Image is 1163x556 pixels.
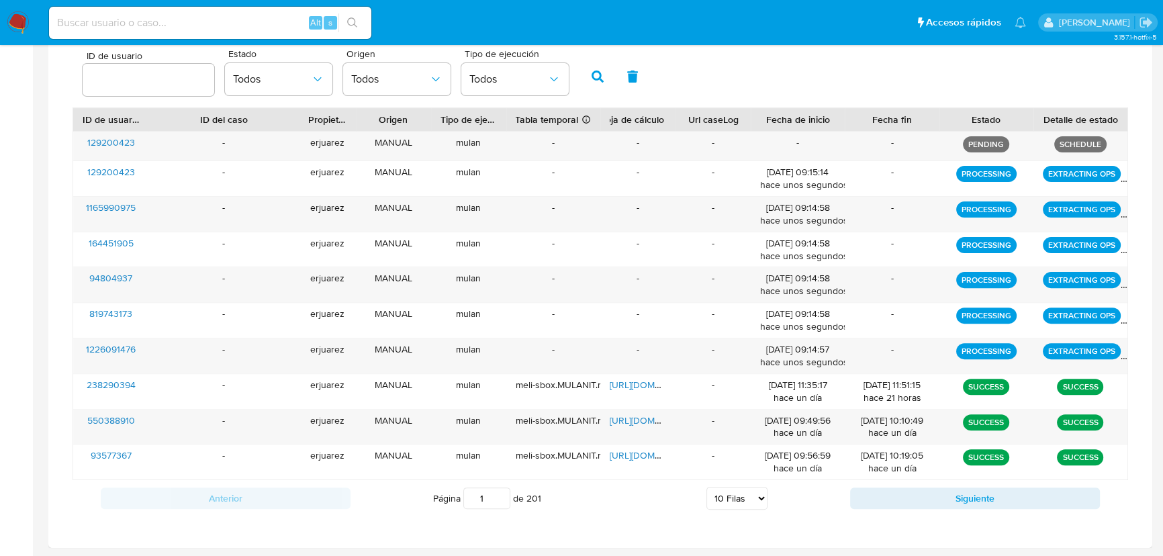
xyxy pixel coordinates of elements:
[1015,17,1026,28] a: Notificaciones
[926,15,1001,30] span: Accesos rápidos
[1139,15,1153,30] a: Salir
[338,13,366,32] button: search-icon
[49,14,371,32] input: Buscar usuario o caso...
[1113,32,1156,42] span: 3.157.1-hotfix-5
[310,16,321,29] span: Alt
[328,16,332,29] span: s
[1058,16,1134,29] p: erika.juarez@mercadolibre.com.mx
